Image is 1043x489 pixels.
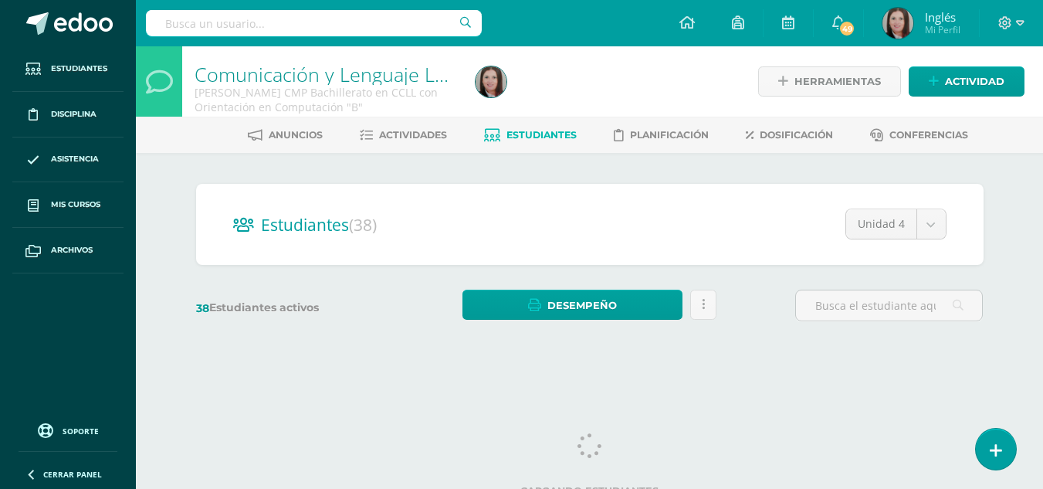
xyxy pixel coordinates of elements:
[12,182,124,228] a: Mis cursos
[51,199,100,211] span: Mis cursos
[195,61,502,87] a: Comunicación y Lenguaje L3 Inglés
[925,9,960,25] span: Inglés
[12,92,124,138] a: Disciplina
[630,129,709,141] span: Planificación
[261,214,377,236] span: Estudiantes
[838,20,855,37] span: 49
[945,67,1004,96] span: Actividad
[909,66,1024,97] a: Actividad
[269,129,323,141] span: Anuncios
[19,419,117,440] a: Soporte
[796,290,982,321] input: Busca el estudiante aquí...
[846,209,946,239] a: Unidad 4
[547,291,617,320] span: Desempeño
[758,66,901,97] a: Herramientas
[196,301,384,315] label: Estudiantes activos
[858,209,905,239] span: Unidad 4
[146,10,482,36] input: Busca un usuario...
[882,8,913,39] img: e03ec1ec303510e8e6f60bf4728ca3bf.png
[51,153,99,165] span: Asistencia
[925,23,960,36] span: Mi Perfil
[462,290,682,320] a: Desempeño
[63,426,99,436] span: Soporte
[760,129,833,141] span: Dosificación
[614,123,709,148] a: Planificación
[51,108,97,121] span: Disciplina
[746,123,833,148] a: Dosificación
[12,228,124,273] a: Archivos
[360,123,447,148] a: Actividades
[484,123,577,148] a: Estudiantes
[870,123,968,148] a: Conferencias
[195,85,457,114] div: Quinto Bachillerato CMP Bachillerato en CCLL con Orientación en Computación 'B'
[12,138,124,183] a: Asistencia
[51,63,107,75] span: Estudiantes
[51,244,93,256] span: Archivos
[889,129,968,141] span: Conferencias
[195,63,457,85] h1: Comunicación y Lenguaje L3 Inglés
[476,66,506,97] img: e03ec1ec303510e8e6f60bf4728ca3bf.png
[196,301,209,315] span: 38
[12,46,124,92] a: Estudiantes
[248,123,323,148] a: Anuncios
[43,469,102,480] span: Cerrar panel
[349,214,377,236] span: (38)
[794,67,881,96] span: Herramientas
[506,129,577,141] span: Estudiantes
[379,129,447,141] span: Actividades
